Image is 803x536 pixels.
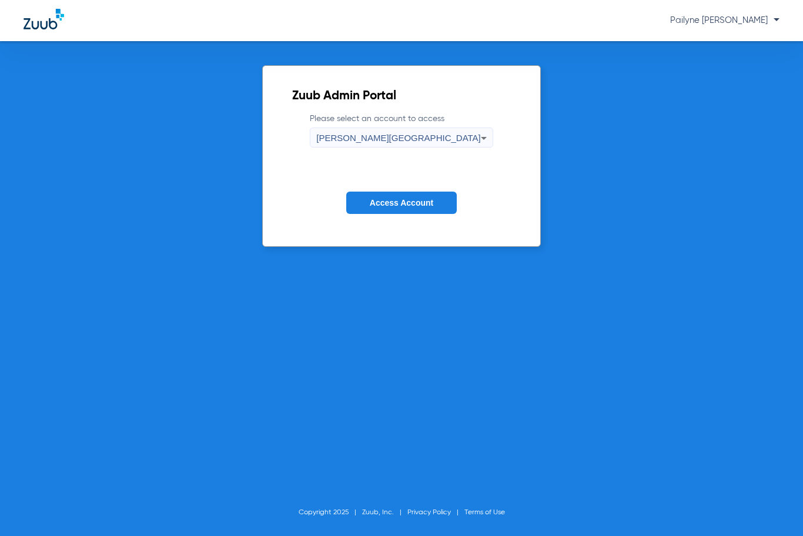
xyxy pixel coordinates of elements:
span: Access Account [370,198,433,207]
li: Zuub, Inc. [362,507,407,518]
span: Pailyne [PERSON_NAME] [670,16,779,25]
span: [PERSON_NAME][GEOGRAPHIC_DATA] [316,133,481,143]
h2: Zuub Admin Portal [292,91,511,102]
li: Copyright 2025 [299,507,362,518]
a: Terms of Use [464,509,505,516]
label: Please select an account to access [310,113,493,148]
button: Access Account [346,192,457,215]
img: Zuub Logo [24,9,64,29]
iframe: Chat Widget [744,480,803,536]
a: Privacy Policy [407,509,451,516]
